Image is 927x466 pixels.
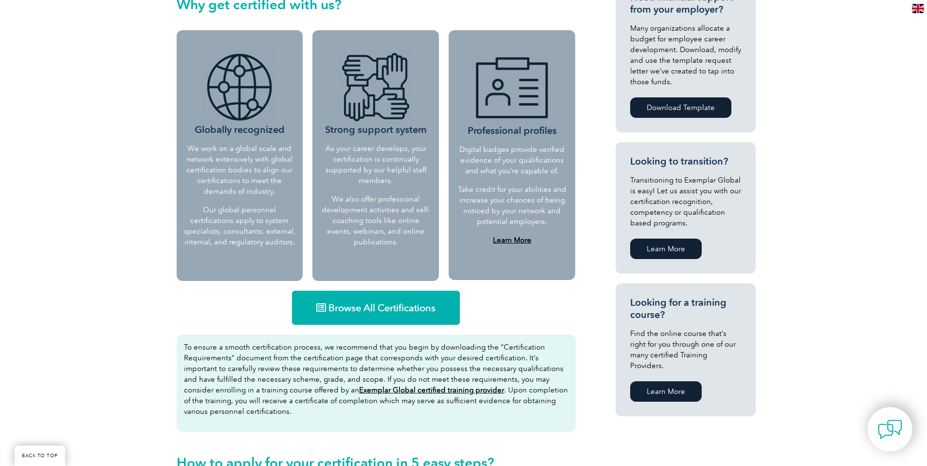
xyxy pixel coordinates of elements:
a: BACK TO TOP [15,446,65,466]
h3: Looking for a training course? [630,297,741,321]
span: Browse All Certifications [328,303,436,313]
h3: Globally recognized [184,51,296,136]
p: To ensure a smooth certification process, we recommend that you begin by downloading the “Certifi... [184,342,568,417]
a: Download Template [630,97,731,118]
p: Many organizations allocate a budget for employee career development. Download, modify and use th... [630,23,741,87]
h3: Professional profiles [457,52,567,137]
a: Exemplar Global certified training provider [359,386,504,394]
p: As your career develops, your certification is continually supported by our helpful staff members. [320,143,432,186]
p: Transitioning to Exemplar Global is easy! Let us assist you with our certification recognition, c... [630,175,741,228]
img: en [912,4,924,13]
p: Take credit for your abilities and increase your chances of being noticed by your network and pot... [457,184,567,227]
a: Learn More [630,381,702,402]
h3: Looking to transition? [630,155,741,168]
a: Browse All Certifications [292,291,460,325]
a: Learn More [493,236,531,244]
h3: Strong support system [320,51,432,136]
img: contact-chat.png [878,417,902,442]
p: We also offer professional development activities and self-coaching tools like online events, web... [320,194,432,247]
p: Digital badges provide verified evidence of your qualifications and what you’re capable of. [457,144,567,176]
p: Find the online course that’s right for you through one of our many certified Training Providers. [630,328,741,371]
a: Learn More [630,239,702,259]
p: We work on a global scale and network extensively with global certification bodies to align our c... [184,143,296,197]
p: Our global personnel certifications apply to system specialists, consultants, external, internal,... [184,205,296,247]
